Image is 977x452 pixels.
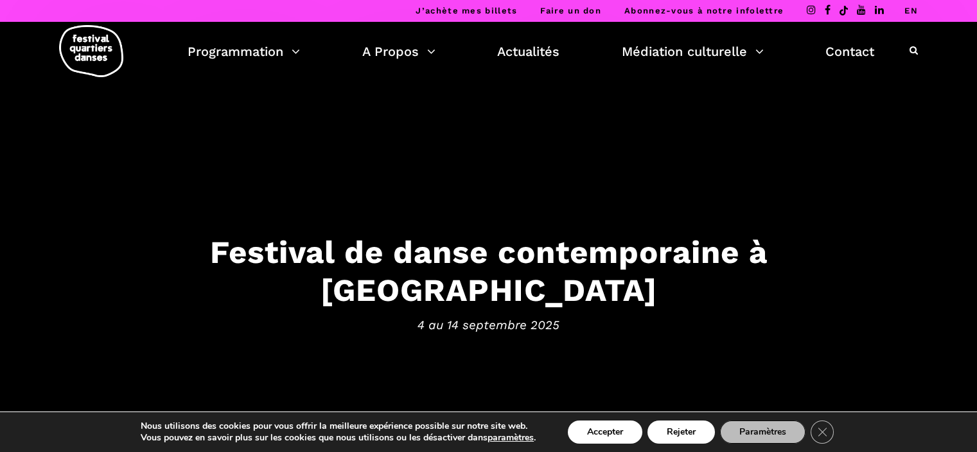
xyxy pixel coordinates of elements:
[362,41,436,62] a: A Propos
[416,6,517,15] a: J’achète mes billets
[188,41,300,62] a: Programmation
[622,41,764,62] a: Médiation culturelle
[59,25,123,77] img: logo-fqd-med
[141,420,536,432] p: Nous utilisons des cookies pour vous offrir la meilleure expérience possible sur notre site web.
[568,420,642,444] button: Accepter
[904,6,918,15] a: EN
[540,6,601,15] a: Faire un don
[720,420,805,444] button: Paramètres
[825,41,874,62] a: Contact
[624,6,784,15] a: Abonnez-vous à notre infolettre
[647,420,715,444] button: Rejeter
[497,41,559,62] a: Actualités
[141,432,536,444] p: Vous pouvez en savoir plus sur les cookies que nous utilisons ou les désactiver dans .
[91,233,887,309] h3: Festival de danse contemporaine à [GEOGRAPHIC_DATA]
[91,315,887,334] span: 4 au 14 septembre 2025
[811,420,834,444] button: Close GDPR Cookie Banner
[488,432,534,444] button: paramètres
